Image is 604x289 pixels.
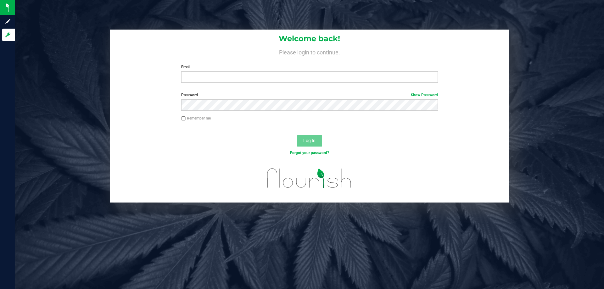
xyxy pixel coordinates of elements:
[297,135,322,147] button: Log In
[110,48,509,55] h4: Please login to continue.
[5,32,11,38] inline-svg: Log in
[5,18,11,25] inline-svg: Sign up
[181,115,211,121] label: Remember me
[290,151,329,155] a: Forgot your password?
[181,93,198,97] span: Password
[303,138,316,143] span: Log In
[181,116,186,121] input: Remember me
[260,162,359,194] img: flourish_logo.svg
[181,64,438,70] label: Email
[411,93,438,97] a: Show Password
[110,35,509,43] h1: Welcome back!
